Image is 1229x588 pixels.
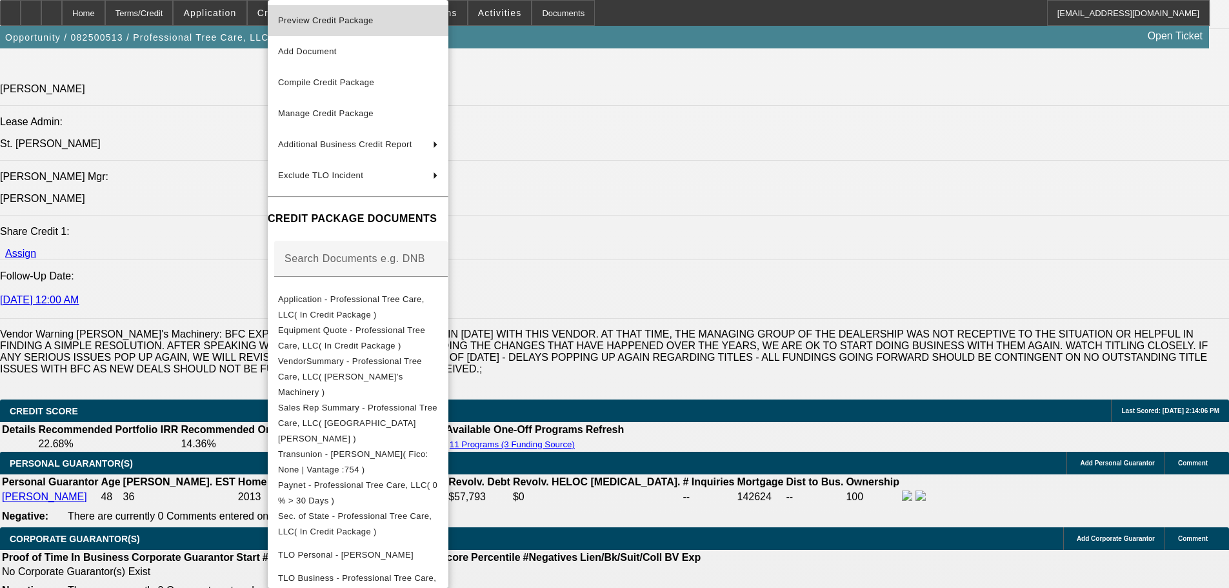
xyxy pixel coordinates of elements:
span: Equipment Quote - Professional Tree Care, LLC( In Credit Package ) [278,325,425,350]
span: Preview Credit Package [278,15,374,25]
button: Sec. of State - Professional Tree Care, LLC( In Credit Package ) [268,509,448,540]
span: Additional Business Credit Report [278,139,412,149]
span: Compile Credit Package [278,77,374,87]
span: VendorSummary - Professional Tree Care, LLC( [PERSON_NAME]'s Machinery ) [278,356,422,397]
span: Paynet - Professional Tree Care, LLC( 0 % > 30 Days ) [278,480,437,505]
button: TLO Personal - Adams, Gordon [268,540,448,571]
h4: CREDIT PACKAGE DOCUMENTS [268,211,448,227]
button: Paynet - Professional Tree Care, LLC( 0 % > 30 Days ) [268,478,448,509]
button: Application - Professional Tree Care, LLC( In Credit Package ) [268,292,448,323]
button: Sales Rep Summary - Professional Tree Care, LLC( Mansfield, Jeff ) [268,400,448,447]
span: TLO Personal - [PERSON_NAME] [278,550,414,560]
span: Application - Professional Tree Care, LLC( In Credit Package ) [278,294,425,319]
span: Sales Rep Summary - Professional Tree Care, LLC( [GEOGRAPHIC_DATA][PERSON_NAME] ) [278,403,437,443]
span: Exclude TLO Incident [278,170,363,180]
button: Transunion - Adams, Gordon( Fico: None | Vantage :754 ) [268,447,448,478]
span: Sec. of State - Professional Tree Care, LLC( In Credit Package ) [278,511,432,536]
span: Add Document [278,46,337,56]
button: Equipment Quote - Professional Tree Care, LLC( In Credit Package ) [268,323,448,354]
mat-label: Search Documents e.g. DNB [285,253,425,264]
button: VendorSummary - Professional Tree Care, LLC( Schmidy's Machinery ) [268,354,448,400]
span: Manage Credit Package [278,108,374,118]
span: Transunion - [PERSON_NAME]( Fico: None | Vantage :754 ) [278,449,428,474]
